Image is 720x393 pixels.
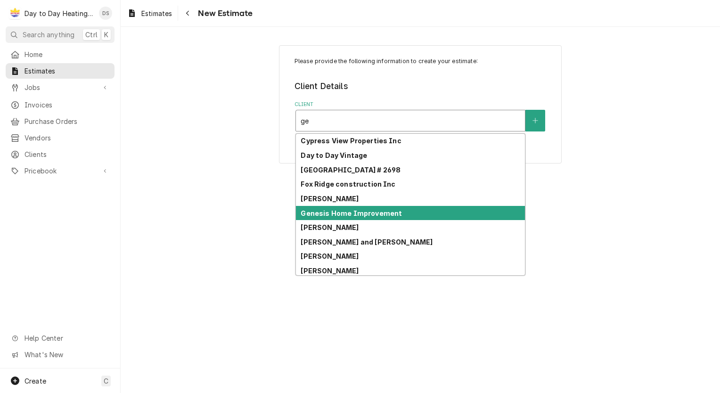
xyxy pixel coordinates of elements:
a: Estimates [123,6,176,21]
a: Go to Pricebook [6,163,115,179]
strong: [GEOGRAPHIC_DATA] # 2698 [301,166,401,174]
span: What's New [25,350,109,360]
strong: [PERSON_NAME] [301,223,359,231]
button: Create New Client [525,110,545,131]
strong: [PERSON_NAME] [301,252,359,260]
span: Pricebook [25,166,96,176]
a: Vendors [6,130,115,146]
svg: Create New Client [532,117,538,124]
strong: Genesis Home Improvement [301,209,402,217]
strong: [PERSON_NAME] and [PERSON_NAME] [301,238,433,246]
div: Day to Day Heating and Cooling's Avatar [8,7,22,20]
div: David Silvestre's Avatar [99,7,112,20]
span: C [104,376,108,386]
span: New Estimate [195,7,253,20]
span: Home [25,49,110,59]
a: Invoices [6,97,115,113]
span: Jobs [25,82,96,92]
span: Clients [25,149,110,159]
span: Vendors [25,133,110,143]
button: Search anythingCtrlK [6,26,115,43]
div: D [8,7,22,20]
span: K [104,30,108,40]
strong: Day to Day Vintage [301,151,367,159]
a: Clients [6,147,115,162]
label: Client [295,101,547,108]
strong: [PERSON_NAME] [301,195,359,203]
a: Go to What's New [6,347,115,362]
div: Client [295,101,547,131]
a: Home [6,47,115,62]
div: Estimate Create/Update Form [295,57,547,131]
strong: Fox Ridge construction Inc [301,180,395,188]
span: Ctrl [85,30,98,40]
strong: [PERSON_NAME] [301,267,359,275]
span: Estimates [25,66,110,76]
p: Please provide the following information to create your estimate: [295,57,547,65]
div: DS [99,7,112,20]
a: Go to Jobs [6,80,115,95]
a: Go to Help Center [6,330,115,346]
div: Day to Day Heating and Cooling [25,8,94,18]
span: Create [25,377,46,385]
a: Purchase Orders [6,114,115,129]
a: Estimates [6,63,115,79]
legend: Client Details [295,80,547,92]
span: Search anything [23,30,74,40]
button: Navigate back [180,6,195,21]
span: Invoices [25,100,110,110]
div: Estimate Create/Update [279,45,562,164]
span: Estimates [141,8,172,18]
span: Purchase Orders [25,116,110,126]
span: Help Center [25,333,109,343]
strong: Cypress View Properties Inc [301,137,401,145]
